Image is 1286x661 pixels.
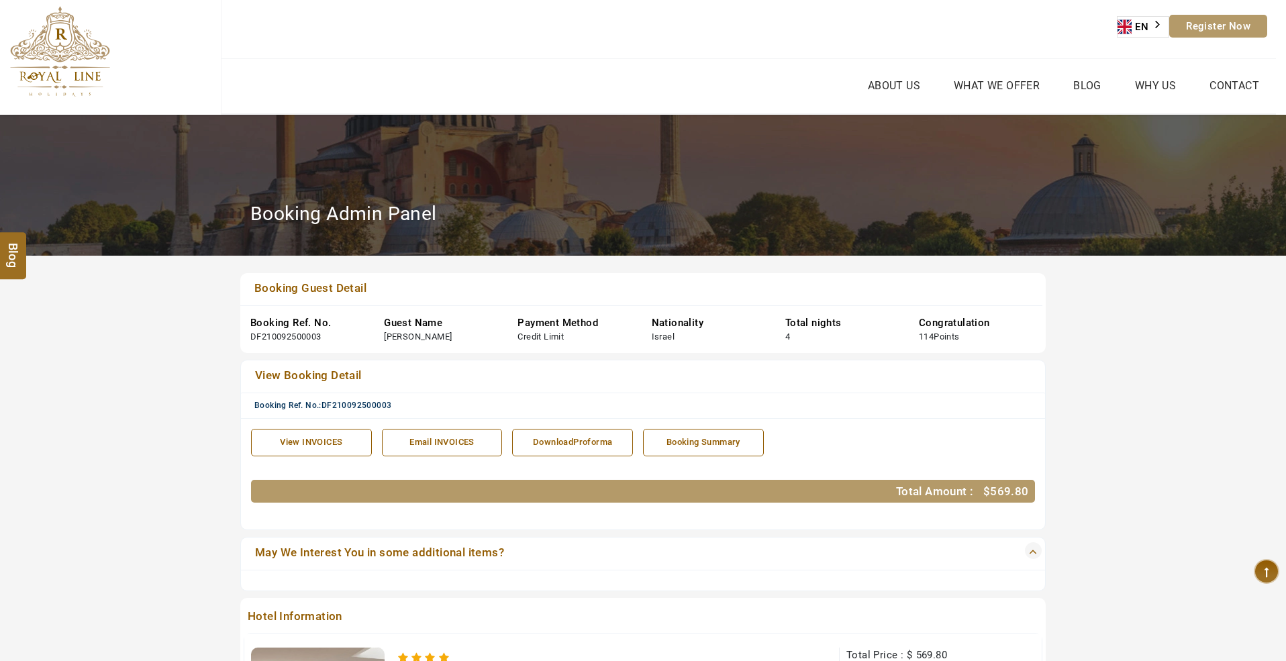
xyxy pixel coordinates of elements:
[244,608,962,627] span: Hotel Information
[250,316,364,330] div: Booking Ref. No.
[950,76,1043,95] a: What we Offer
[916,649,947,661] span: 569.80
[983,485,990,498] span: $
[10,6,110,97] img: The Royal Line Holidays
[650,436,756,449] div: Booking Summary
[934,332,959,342] span: Points
[512,429,633,456] a: DownloadProforma
[517,316,631,330] div: Payment Method
[846,649,903,661] span: Total Price :
[1118,17,1169,37] a: EN
[907,649,912,661] span: $
[250,331,321,344] div: DF210092500003
[384,331,452,344] div: [PERSON_NAME]
[643,429,764,456] a: Booking Summary
[652,316,765,330] div: Nationality
[321,401,392,410] span: DF210092500003
[250,280,957,299] a: Booking Guest Detail
[1132,76,1179,95] a: Why Us
[1206,76,1263,95] a: Contact
[785,316,899,330] div: Total nights
[250,202,437,225] h2: Booking Admin Panel
[1203,577,1286,641] iframe: chat widget
[919,316,1032,330] div: Congratulation
[255,368,362,382] span: View Booking Detail
[254,400,1042,411] div: Booking Ref. No.:
[384,316,497,330] div: Guest Name
[896,485,974,498] span: Total Amount :
[251,544,956,563] a: May We Interest You in some additional items?
[785,331,790,344] div: 4
[1117,16,1169,38] div: Language
[864,76,924,95] a: About Us
[517,331,564,344] div: Credit Limit
[919,332,934,342] span: 114
[990,485,1028,498] span: 569.80
[5,243,22,254] span: Blog
[251,429,372,456] a: View INVOICES
[258,436,364,449] div: View INVOICES
[1117,16,1169,38] aside: Language selected: English
[1070,76,1105,95] a: Blog
[652,331,675,344] div: Israel
[1169,15,1267,38] a: Register Now
[382,429,503,456] a: Email INVOICES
